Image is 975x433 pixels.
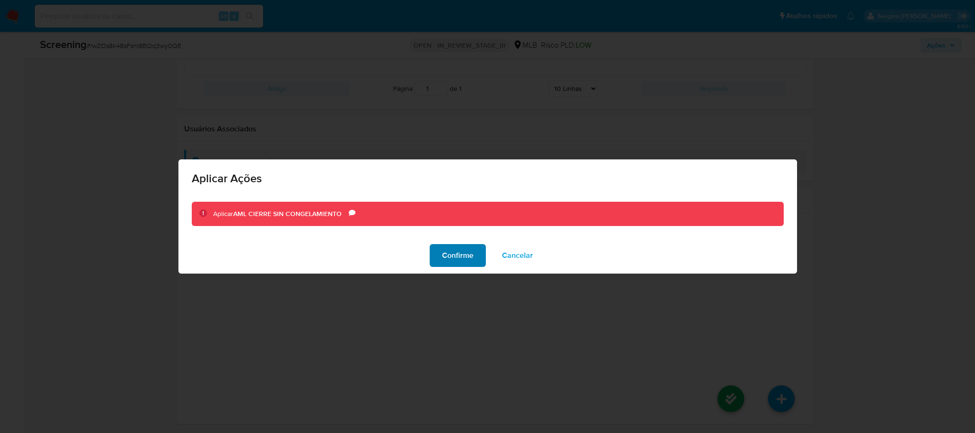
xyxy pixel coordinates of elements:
button: Confirme [430,244,486,267]
span: Confirme [442,245,473,266]
b: AML CIERRE SIN CONGELAMIENTO [233,209,342,218]
div: Aplicar [213,209,349,219]
span: Cancelar [502,245,533,266]
span: Aplicar Ações [192,173,784,184]
button: Cancelar [490,244,545,267]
